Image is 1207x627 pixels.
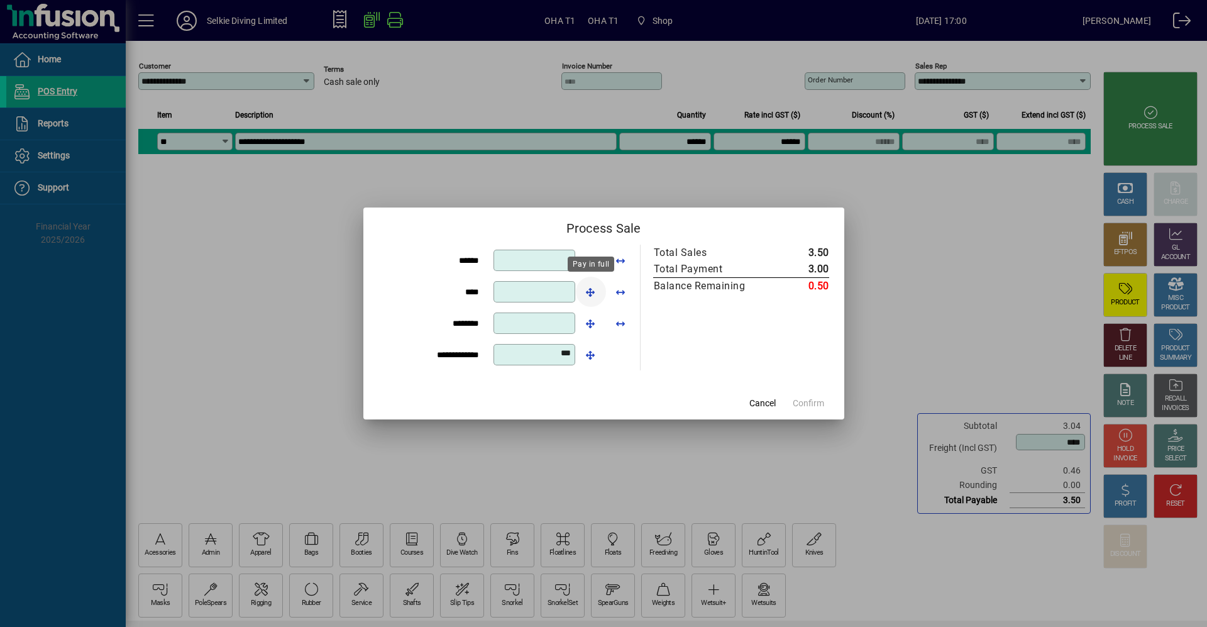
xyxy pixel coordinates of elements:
[749,397,776,410] span: Cancel
[653,261,772,278] td: Total Payment
[772,261,829,278] td: 3.00
[772,245,829,261] td: 3.50
[568,257,614,272] div: Pay in full
[653,245,772,261] td: Total Sales
[654,279,759,294] div: Balance Remaining
[363,208,844,244] h2: Process Sale
[772,278,829,295] td: 0.50
[742,392,783,414] button: Cancel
